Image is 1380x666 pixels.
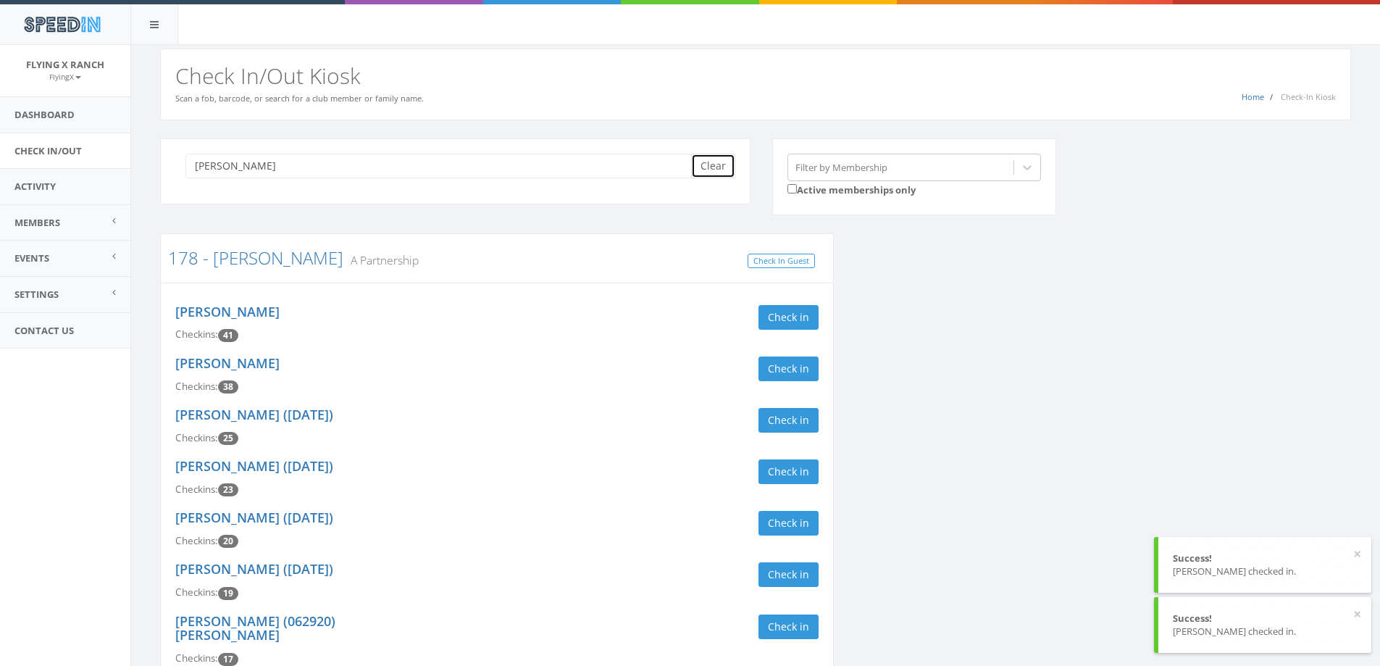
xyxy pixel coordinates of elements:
[175,586,218,599] span: Checkins:
[175,328,218,341] span: Checkins:
[175,64,1336,88] h2: Check In/Out Kiosk
[175,431,218,444] span: Checkins:
[1173,565,1357,578] div: [PERSON_NAME] checked in.
[758,357,819,381] button: Check in
[17,11,107,38] img: speedin_logo.png
[175,612,335,644] a: [PERSON_NAME] (062920) [PERSON_NAME]
[175,560,333,578] a: [PERSON_NAME] ([DATE])
[218,432,238,445] span: Checkin count
[1173,625,1357,638] div: [PERSON_NAME] checked in.
[175,380,218,393] span: Checkins:
[758,459,819,484] button: Check in
[175,652,218,665] span: Checkins:
[175,483,218,496] span: Checkins:
[14,288,59,301] span: Settings
[748,254,815,269] a: Check In Guest
[1173,551,1357,565] div: Success!
[185,154,702,178] input: Search a name to check in
[49,70,81,83] a: FlyingX
[14,251,49,265] span: Events
[175,354,280,372] a: [PERSON_NAME]
[175,303,280,320] a: [PERSON_NAME]
[175,509,333,526] a: [PERSON_NAME] ([DATE])
[14,324,74,337] span: Contact Us
[49,72,81,82] small: FlyingX
[758,305,819,330] button: Check in
[1353,607,1361,622] button: ×
[218,380,238,394] span: Checkin count
[168,246,343,270] a: 178 - [PERSON_NAME]
[787,184,797,193] input: Active memberships only
[218,535,238,548] span: Checkin count
[787,181,916,197] label: Active memberships only
[758,562,819,587] button: Check in
[758,615,819,639] button: Check in
[1242,91,1264,102] a: Home
[175,457,333,475] a: [PERSON_NAME] ([DATE])
[218,329,238,342] span: Checkin count
[795,160,887,174] div: Filter by Membership
[1353,547,1361,562] button: ×
[175,93,424,104] small: Scan a fob, barcode, or search for a club member or family name.
[218,587,238,600] span: Checkin count
[1281,91,1336,102] span: Check-In Kiosk
[1173,612,1357,625] div: Success!
[175,406,333,423] a: [PERSON_NAME] ([DATE])
[14,216,60,229] span: Members
[691,154,735,178] button: Clear
[343,252,419,268] small: A Partnership
[218,483,238,496] span: Checkin count
[758,511,819,536] button: Check in
[218,653,238,666] span: Checkin count
[26,58,104,71] span: Flying X Ranch
[758,408,819,433] button: Check in
[175,534,218,547] span: Checkins:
